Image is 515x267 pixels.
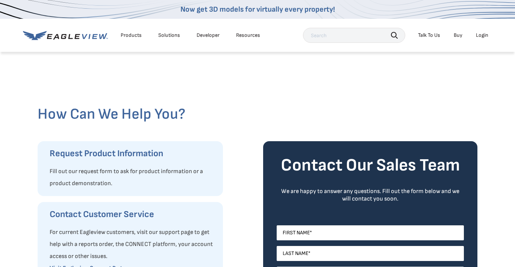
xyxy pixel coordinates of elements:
div: Resources [236,32,260,39]
h3: Contact Customer Service [50,208,215,220]
div: Login [476,32,488,39]
h3: Request Product Information [50,148,215,160]
a: Now get 3D models for virtually every property! [180,5,335,14]
p: For current Eagleview customers, visit our support page to get help with a reports order, the CON... [50,226,215,262]
a: Buy [454,32,462,39]
div: Products [121,32,142,39]
p: Fill out our request form to ask for product information or a product demonstration. [50,166,215,190]
div: Talk To Us [418,32,440,39]
strong: Contact Our Sales Team [281,155,460,176]
div: Solutions [158,32,180,39]
div: We are happy to answer any questions. Fill out the form below and we will contact you soon. [277,188,464,203]
a: Developer [197,32,220,39]
input: Search [303,28,405,43]
h2: How Can We Help You? [38,105,477,123]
